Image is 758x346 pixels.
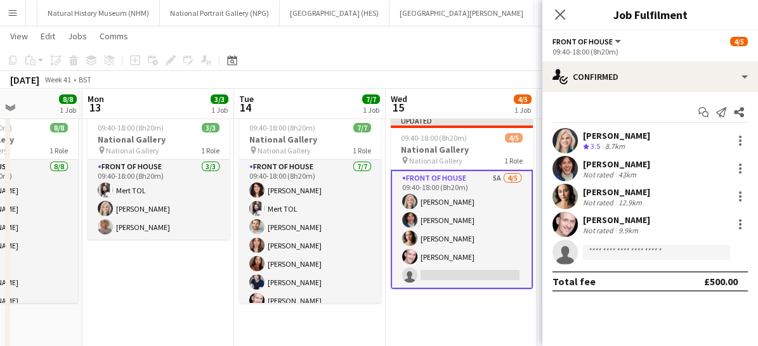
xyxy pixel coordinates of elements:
[239,160,381,313] app-card-role: Front of House7/709:40-18:00 (8h20m)[PERSON_NAME]Mert TOL[PERSON_NAME][PERSON_NAME][PERSON_NAME][...
[616,170,639,179] div: 43km
[201,146,219,155] span: 1 Role
[389,1,534,25] button: [GEOGRAPHIC_DATA][PERSON_NAME]
[583,130,650,141] div: [PERSON_NAME]
[391,115,533,289] app-job-card: Updated09:40-18:00 (8h20m)4/5National Gallery National Gallery1 RoleFront of House5A4/509:40-18:0...
[237,100,254,115] span: 14
[362,94,380,104] span: 7/7
[239,115,381,303] app-job-card: 09:40-18:00 (8h20m)7/7National Gallery National Gallery1 RoleFront of House7/709:40-18:00 (8h20m)...
[202,123,219,132] span: 3/3
[50,123,68,132] span: 8/8
[401,133,467,143] span: 09:40-18:00 (8h20m)
[616,198,644,207] div: 12.9km
[552,47,748,56] div: 09:40-18:00 (8h20m)
[552,37,613,46] span: Front of House
[514,105,531,115] div: 1 Job
[505,133,523,143] span: 4/5
[10,30,28,42] span: View
[79,75,91,84] div: BST
[98,123,164,132] span: 09:40-18:00 (8h20m)
[583,214,650,226] div: [PERSON_NAME]
[542,61,758,92] div: Confirmed
[552,37,623,46] button: Front of House
[603,141,627,152] div: 8.7km
[88,160,230,240] app-card-role: Front of House3/309:40-18:00 (8h20m)Mert TOL[PERSON_NAME][PERSON_NAME]
[95,28,133,44] a: Comms
[391,170,533,289] app-card-role: Front of House5A4/509:40-18:00 (8h20m)[PERSON_NAME][PERSON_NAME][PERSON_NAME][PERSON_NAME]
[86,100,104,115] span: 13
[704,275,738,288] div: £500.00
[583,198,616,207] div: Not rated
[583,170,616,179] div: Not rated
[583,186,650,198] div: [PERSON_NAME]
[49,146,68,155] span: 1 Role
[10,74,39,86] div: [DATE]
[41,30,55,42] span: Edit
[106,146,159,155] span: National Gallery
[211,94,228,104] span: 3/3
[583,158,650,170] div: [PERSON_NAME]
[5,28,33,44] a: View
[36,28,60,44] a: Edit
[353,123,371,132] span: 7/7
[60,105,76,115] div: 1 Job
[542,6,758,23] h3: Job Fulfilment
[391,93,407,105] span: Wed
[583,226,616,235] div: Not rated
[239,93,254,105] span: Tue
[280,1,389,25] button: [GEOGRAPHIC_DATA] (HES)
[591,141,600,151] span: 3.5
[504,156,523,165] span: 1 Role
[391,144,533,155] h3: National Gallery
[389,100,407,115] span: 15
[540,100,558,115] span: 16
[514,94,532,104] span: 4/5
[616,226,641,235] div: 9.9km
[730,37,748,46] span: 4/5
[37,1,160,25] button: Natural History Museum (NHM)
[68,30,87,42] span: Jobs
[353,146,371,155] span: 1 Role
[239,134,381,145] h3: National Gallery
[409,156,462,165] span: National Gallery
[391,115,533,125] div: Updated
[63,28,92,44] a: Jobs
[59,94,77,104] span: 8/8
[258,146,311,155] span: National Gallery
[88,93,104,105] span: Mon
[534,1,587,25] button: TRAINING
[100,30,128,42] span: Comms
[363,105,379,115] div: 1 Job
[160,1,280,25] button: National Portrait Gallery (NPG)
[211,105,228,115] div: 1 Job
[249,123,315,132] span: 09:40-18:00 (8h20m)
[88,134,230,145] h3: National Gallery
[42,75,74,84] span: Week 41
[552,275,596,288] div: Total fee
[88,115,230,240] app-job-card: 09:40-18:00 (8h20m)3/3National Gallery National Gallery1 RoleFront of House3/309:40-18:00 (8h20m)...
